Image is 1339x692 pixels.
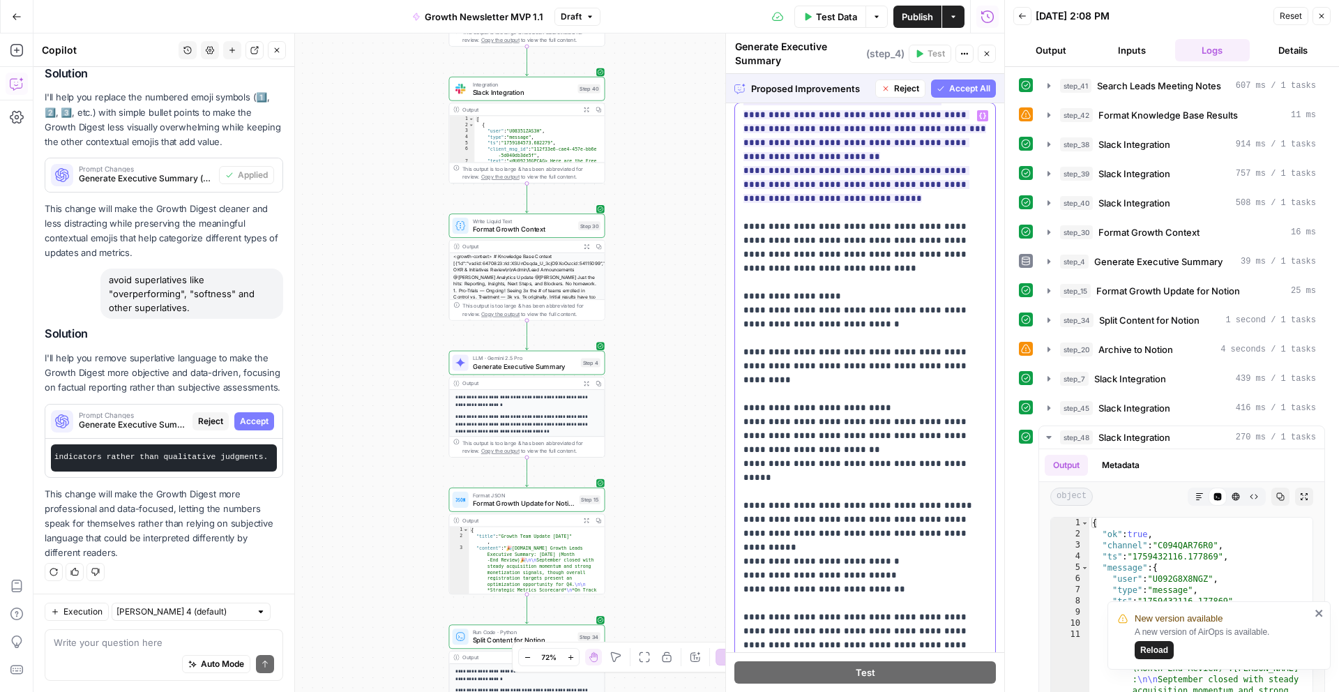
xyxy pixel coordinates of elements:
span: Copy the output [481,311,520,317]
textarea: Generate Executive Summary [735,40,863,68]
span: Generate Executive Summary (step_4) [79,419,187,431]
span: Generate Executive Summary (step_4) [79,172,213,185]
div: 2 [1051,529,1089,540]
span: Reject [894,82,919,95]
button: Reject [875,80,925,98]
div: 9 [1051,607,1089,618]
div: Step 40 [577,84,600,93]
span: Applied [238,169,268,181]
button: Auto Mode [182,655,250,673]
div: Copilot [42,43,174,57]
span: Slack Integration [1094,372,1166,386]
button: Draft [554,8,600,26]
span: Auto Mode [201,658,244,670]
div: Output [462,516,577,525]
span: Slack Integration [1098,401,1170,415]
span: 16 ms [1291,226,1316,239]
div: 1 [449,116,474,122]
div: This output is too large & has been abbreviated for review. to view the full content. [462,439,600,455]
span: Integration [473,80,574,89]
button: Reset [1273,7,1308,25]
span: step_30 [1060,225,1093,239]
img: Slack-mark-RGB.png [455,84,465,93]
div: 2 [449,533,469,545]
span: Slack Integration [473,87,574,97]
span: 25 ms [1291,285,1316,297]
button: Test Data [794,6,865,28]
span: Copy the output [481,174,520,180]
input: Claude Sonnet 4 (default) [116,605,250,619]
button: 439 ms / 1 tasks [1039,368,1324,390]
span: 914 ms / 1 tasks [1236,138,1316,151]
span: Format Growth Update for Notion [1096,284,1240,298]
span: 416 ms / 1 tasks [1236,402,1316,414]
div: 4 [449,134,474,140]
button: Details [1255,39,1331,61]
span: New version available [1135,612,1223,626]
button: Logs [1175,39,1250,61]
span: step_15 [1060,284,1091,298]
button: Inputs [1094,39,1170,61]
button: Test [909,45,951,63]
span: step_48 [1060,430,1093,444]
span: Proposed Improvements [751,82,870,96]
div: A new version of AirOps is available. [1135,626,1310,659]
span: 1 second / 1 tasks [1225,314,1316,326]
div: 5 [449,140,474,146]
button: Execution [45,603,109,621]
button: close [1315,608,1324,619]
button: Accept [234,412,274,430]
span: Publish [902,10,933,24]
span: Accept All [949,82,990,95]
button: Reject [192,412,229,430]
div: 4 [1051,551,1089,562]
span: Test [856,665,875,679]
span: step_41 [1060,79,1091,93]
span: Reject [198,415,223,428]
button: Growth Newsletter MVP 1.1 [404,6,552,28]
button: Test [734,661,996,684]
span: step_4 [1060,255,1089,269]
button: Applied [219,166,274,184]
span: Growth Newsletter MVP 1.1 [425,10,543,24]
div: 2 [449,122,474,128]
div: 3 [449,128,474,135]
span: LLM · Gemini 2.5 Pro [473,354,577,363]
span: step_42 [1060,108,1093,122]
div: Step 15 [580,495,600,504]
span: Execution [63,605,103,618]
div: 10 [1051,618,1089,629]
span: Prompt Changes [79,165,213,172]
span: Draft [561,10,582,23]
span: 757 ms / 1 tasks [1236,167,1316,180]
div: Step 30 [578,221,600,230]
button: Publish [893,6,941,28]
span: Write Liquid Text [473,217,575,225]
button: 16 ms [1039,221,1324,243]
div: Output [462,654,577,662]
span: Reset [1280,10,1302,22]
span: 11 ms [1291,109,1316,121]
span: Format JSON [473,491,575,499]
button: 25 ms [1039,280,1324,302]
span: step_34 [1060,313,1094,327]
g: Edge from step_4 to step_15 [525,458,528,487]
span: step_7 [1060,372,1089,386]
span: step_40 [1060,196,1093,210]
span: Split Content for Notion [1099,313,1200,327]
button: 11 ms [1039,104,1324,126]
div: 6 [449,146,474,158]
span: Accept [240,415,268,428]
button: 508 ms / 1 tasks [1039,192,1324,214]
span: Generate Executive Summary [1094,255,1223,269]
div: Format JSONFormat Growth Update for NotionStep 15Output{ "title":"Growth Team Update [DATE]" , "c... [449,488,605,594]
span: 72% [541,652,557,663]
div: 8 [1051,596,1089,607]
span: Format Growth Update for Notion [473,498,575,508]
span: 4 seconds / 1 tasks [1220,343,1316,356]
span: Split Content for Notion [473,635,574,645]
span: Generate Executive Summary [473,361,577,371]
div: 7 [449,158,474,225]
span: Format Growth Context [1098,225,1200,239]
div: 7 [1051,585,1089,596]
